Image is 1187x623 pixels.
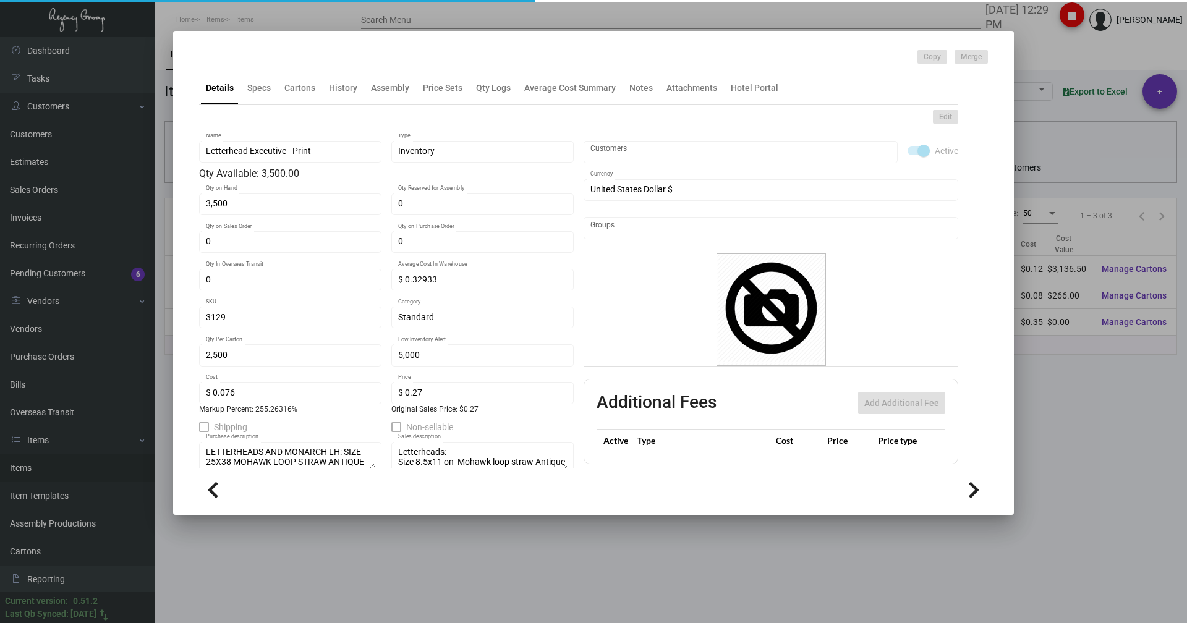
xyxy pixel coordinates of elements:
[858,392,945,414] button: Add Additional Fee
[5,608,96,621] div: Last Qb Synced: [DATE]
[917,50,947,64] button: Copy
[73,595,98,608] div: 0.51.2
[590,223,952,233] input: Add new..
[864,398,939,408] span: Add Additional Fee
[206,82,234,95] div: Details
[199,166,574,181] div: Qty Available: 3,500.00
[731,82,778,95] div: Hotel Portal
[935,143,958,158] span: Active
[597,392,717,414] h2: Additional Fees
[214,420,247,434] span: Shipping
[329,82,357,95] div: History
[666,82,717,95] div: Attachments
[371,82,409,95] div: Assembly
[629,82,653,95] div: Notes
[247,82,271,95] div: Specs
[5,595,68,608] div: Current version:
[924,52,941,62] span: Copy
[955,50,988,64] button: Merge
[875,430,930,451] th: Price type
[634,430,773,451] th: Type
[476,82,511,95] div: Qty Logs
[773,430,823,451] th: Cost
[406,420,453,434] span: Non-sellable
[524,82,616,95] div: Average Cost Summary
[423,82,462,95] div: Price Sets
[824,430,875,451] th: Price
[590,147,891,157] input: Add new..
[597,430,635,451] th: Active
[284,82,315,95] div: Cartons
[933,110,958,124] button: Edit
[961,52,982,62] span: Merge
[939,112,952,122] span: Edit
